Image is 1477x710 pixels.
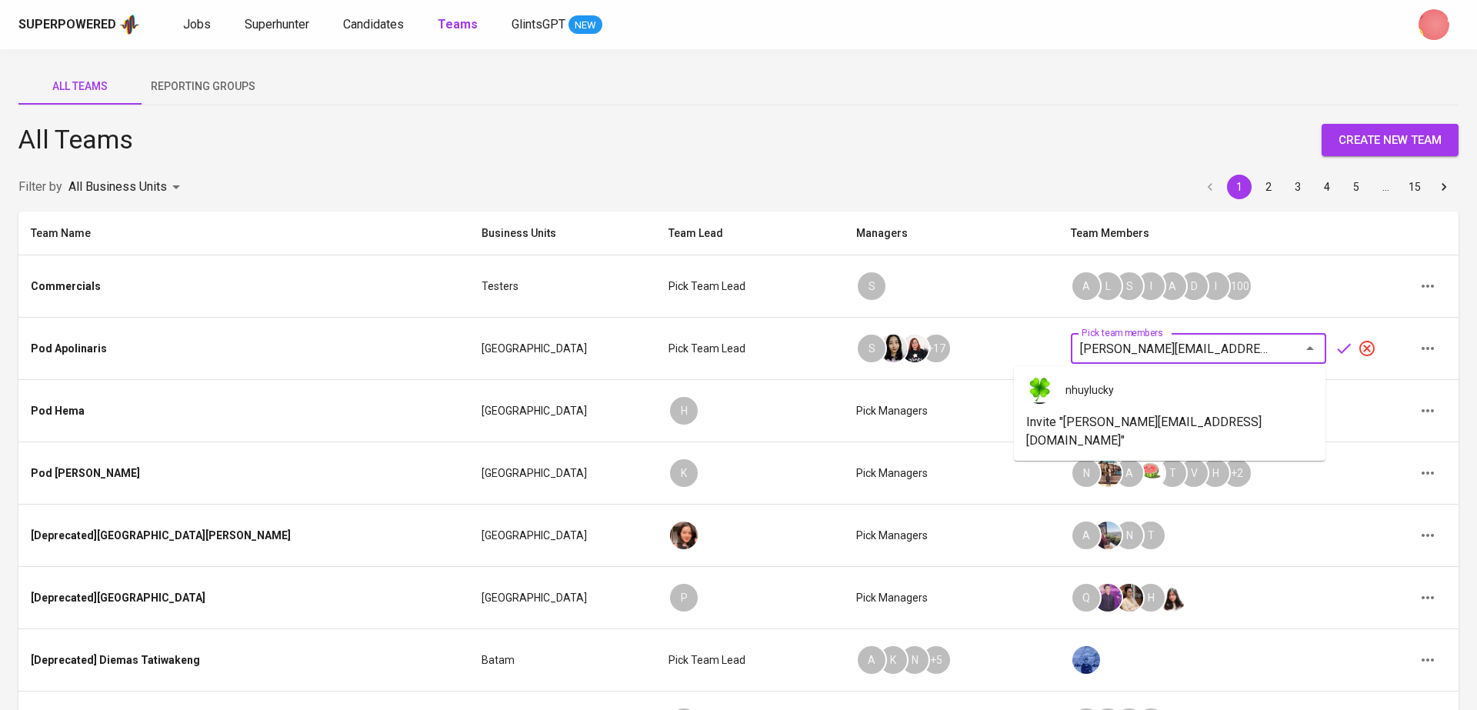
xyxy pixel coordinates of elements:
button: Go to page 15 [1402,175,1427,199]
th: Team Name [18,212,469,255]
div: [Deprecated][GEOGRAPHIC_DATA][PERSON_NAME] [31,528,291,543]
td: Testers [469,255,656,318]
div: N [1114,520,1145,551]
div: [Deprecated][GEOGRAPHIC_DATA] [31,590,205,605]
img: kha.duong@glints.com [1094,522,1122,549]
span: Pick team lead [668,280,745,292]
button: page 1 [1227,175,1252,199]
button: Close [1299,338,1321,359]
img: sefanya.kardia@glints.com [879,335,907,362]
div: S [1114,271,1145,302]
div: H [668,395,699,426]
div: S [856,333,887,364]
div: A [856,645,887,675]
span: Pick team lead [668,342,745,355]
span: Pick managers [856,405,928,417]
span: create new team [1339,130,1442,150]
span: Pick managers [856,467,928,479]
th: Business Units [469,212,656,255]
span: Filter by [18,179,62,194]
a: GlintsGPT NEW [512,15,602,35]
div: H [1200,458,1231,488]
div: I [1135,271,1166,302]
div: N [1071,458,1102,488]
div: Pod Hema [31,403,85,418]
div: All Business Units [68,175,185,199]
span: GlintsGPT [512,17,565,32]
div: H [1135,582,1166,613]
a: Superpoweredapp logo [18,13,140,36]
td: Batam [469,629,656,692]
div: + 100 [1222,271,1252,302]
div: Pod [PERSON_NAME] [31,465,140,481]
img: anh.nguyenle@glints.com [1094,459,1122,487]
span: NEW [568,18,602,33]
div: L [1092,271,1123,302]
td: [GEOGRAPHIC_DATA] [469,567,656,629]
li: Invite "[PERSON_NAME][EMAIL_ADDRESS][DOMAIN_NAME]" [1014,408,1325,455]
button: Go to page 2 [1256,175,1281,199]
span: Pick team lead [668,654,745,666]
td: [GEOGRAPHIC_DATA] [469,380,656,442]
button: create new team [1322,124,1459,156]
button: Go to next page [1432,175,1456,199]
img: 47e1a293-2fb2-4e7e-aa03-57fc1ec29063.jpg [1137,459,1165,487]
td: [GEOGRAPHIC_DATA] [469,442,656,505]
div: T [1135,520,1166,551]
b: Teams [438,17,478,32]
td: [GEOGRAPHIC_DATA] [469,505,656,567]
div: V [1179,458,1209,488]
img: dwi.nugrahini@glints.com [1419,9,1449,40]
img: thao.thai@glints.com [670,522,698,549]
button: Go to page 4 [1315,175,1339,199]
span: All Teams [28,77,132,96]
div: I [1200,271,1231,302]
th: Team Members [1059,212,1397,255]
a: Jobs [183,15,214,35]
div: + 2 [1222,458,1252,488]
img: hoa.nguyenthi@glints.com [1115,584,1143,612]
div: nhuylucky [1065,382,1114,398]
a: Superhunter [245,15,312,35]
th: Managers [844,212,1059,255]
div: S [856,271,887,302]
div: Superpowered [18,16,116,34]
span: Jobs [183,17,211,32]
img: aldiron.tahalele@glints.com [1072,646,1100,674]
div: + 17 [921,333,952,364]
div: teams tab [18,68,1459,105]
img: phu.huynh@glints.com [1094,584,1122,612]
span: Pick managers [856,529,928,542]
div: + 5 [921,645,952,675]
div: N [899,645,930,675]
h4: All Teams [18,124,133,156]
div: A [1157,271,1188,302]
div: A [1114,458,1145,488]
img: f9493b8c-82b8-4f41-8722-f5d69bb1b761.jpg [1026,377,1053,404]
img: app logo [119,13,140,36]
button: Go to page 5 [1344,175,1369,199]
div: D [1179,271,1209,302]
span: Superhunter [245,17,309,32]
div: Q [1071,582,1102,613]
nav: pagination navigation [1195,175,1459,199]
img: qui.bui@glints.com [1159,584,1186,612]
span: Reporting Groups [151,77,255,96]
img: tricilia@glints.com [901,335,929,362]
div: A [1071,271,1102,302]
td: [GEOGRAPHIC_DATA] [469,318,656,380]
div: P [668,582,699,613]
a: Candidates [343,15,407,35]
a: Teams [438,15,481,35]
div: K [878,645,909,675]
div: A [1071,520,1102,551]
th: Team Lead [656,212,844,255]
div: Pod Apolinaris [31,341,107,356]
button: Go to page 3 [1285,175,1310,199]
div: T [1157,458,1188,488]
div: … [1373,179,1398,195]
span: Candidates [343,17,404,32]
span: Pick managers [856,592,928,604]
div: [Deprecated] Diemas Tatiwakeng [31,652,200,668]
div: Commercials [31,278,101,294]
